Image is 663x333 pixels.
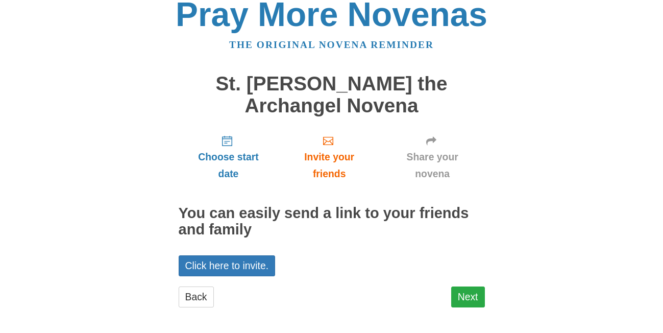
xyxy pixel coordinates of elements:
a: Click here to invite. [179,255,276,276]
span: Choose start date [189,149,268,182]
a: Invite your friends [278,127,380,187]
a: Back [179,287,214,307]
h1: St. [PERSON_NAME] the Archangel Novena [179,73,485,116]
a: Next [451,287,485,307]
span: Share your novena [390,149,475,182]
span: Invite your friends [288,149,370,182]
a: Share your novena [380,127,485,187]
a: The original novena reminder [229,39,434,50]
h2: You can easily send a link to your friends and family [179,205,485,238]
a: Choose start date [179,127,279,187]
